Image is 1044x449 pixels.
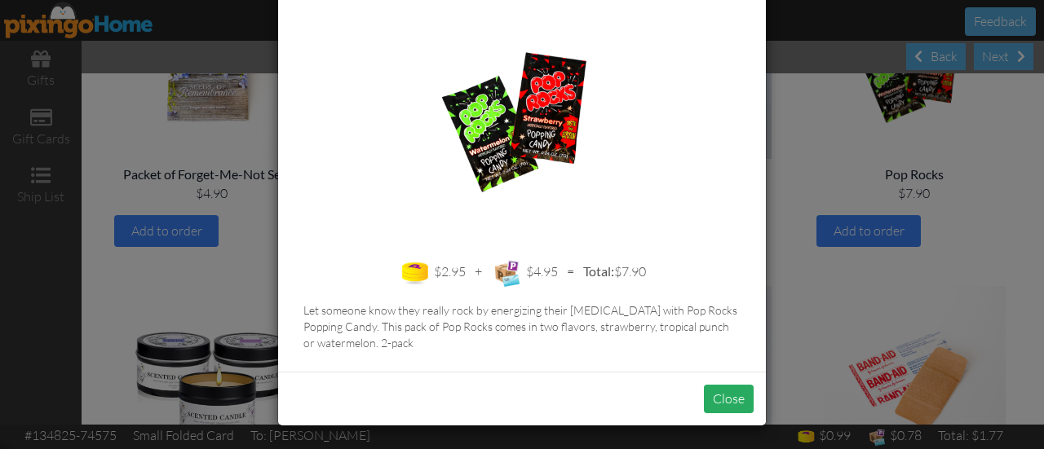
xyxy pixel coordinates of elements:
p: Let someone know they really rock by energizing their [MEDICAL_DATA] with Pop Rocks Popping Candy... [303,302,741,351]
span: + [475,263,482,280]
img: expense-icon.png [491,257,524,289]
span: $4.95 [526,263,558,280]
button: Close [704,385,754,413]
span: Total: [583,263,614,279]
span: $7.90 [583,263,646,280]
span: = [567,263,574,280]
img: points-icon.png [399,257,431,289]
span: $2.95 [434,263,466,280]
